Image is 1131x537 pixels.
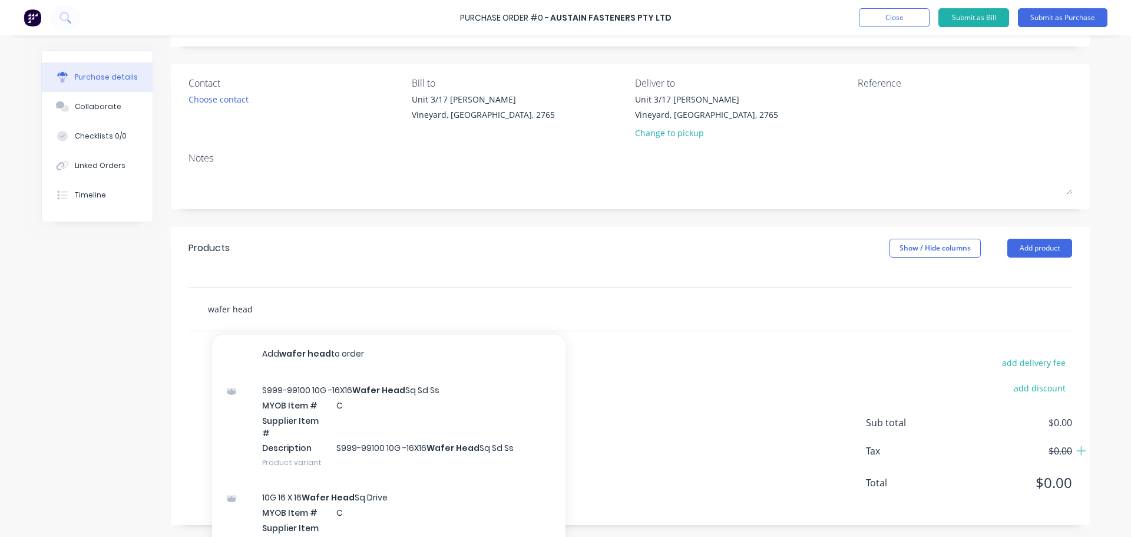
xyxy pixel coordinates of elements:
[635,76,849,90] div: Deliver to
[42,62,153,92] button: Purchase details
[75,72,138,83] div: Purchase details
[207,297,443,321] input: Start typing to add a product...
[212,335,565,373] button: Addwafer headto order
[460,12,549,24] div: Purchase Order #0 -
[1018,8,1107,27] button: Submit as Purchase
[889,239,981,258] button: Show / Hide columns
[75,190,106,200] div: Timeline
[42,92,153,121] button: Collaborate
[866,444,954,458] span: Tax
[635,127,778,139] div: Change to pickup
[24,9,41,27] img: Factory
[866,416,954,430] span: Sub total
[42,151,153,180] button: Linked Orders
[954,472,1072,493] span: $0.00
[1007,239,1072,258] button: Add product
[866,476,954,490] span: Total
[42,121,153,151] button: Checklists 0/0
[188,151,1072,165] div: Notes
[412,108,555,121] div: Vineyard, [GEOGRAPHIC_DATA], 2765
[859,8,930,27] button: Close
[412,93,555,106] div: Unit 3/17 [PERSON_NAME]
[635,93,778,106] div: Unit 3/17 [PERSON_NAME]
[188,93,249,106] div: Choose contact
[75,160,125,171] div: Linked Orders
[858,76,1072,90] div: Reference
[412,76,626,90] div: Bill to
[938,8,1009,27] button: Submit as Bill
[995,355,1072,370] button: add delivery fee
[954,416,1072,430] span: $0.00
[635,108,778,121] div: Vineyard, [GEOGRAPHIC_DATA], 2765
[1007,380,1072,396] button: add discount
[42,180,153,210] button: Timeline
[188,76,403,90] div: Contact
[188,241,230,255] div: Products
[550,12,672,24] div: Austain Fasteners Pty Ltd
[75,131,127,141] div: Checklists 0/0
[75,101,121,112] div: Collaborate
[954,444,1072,458] span: $0.00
